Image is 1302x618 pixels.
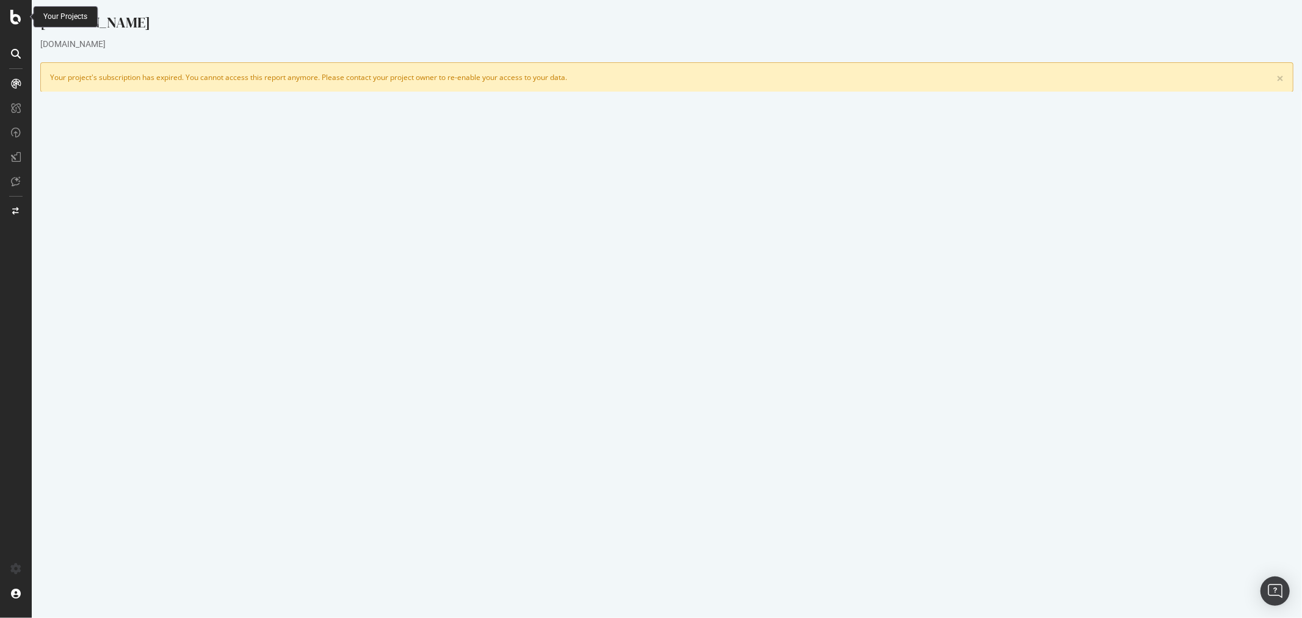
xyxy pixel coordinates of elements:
div: Your Projects [43,12,87,22]
div: [DOMAIN_NAME] [9,38,1262,50]
div: Open Intercom Messenger [1260,576,1290,606]
div: Your project's subscription has expired. You cannot access this report anymore. Please contact yo... [9,62,1262,92]
a: × [1245,72,1252,85]
div: [DOMAIN_NAME] [9,12,1262,38]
